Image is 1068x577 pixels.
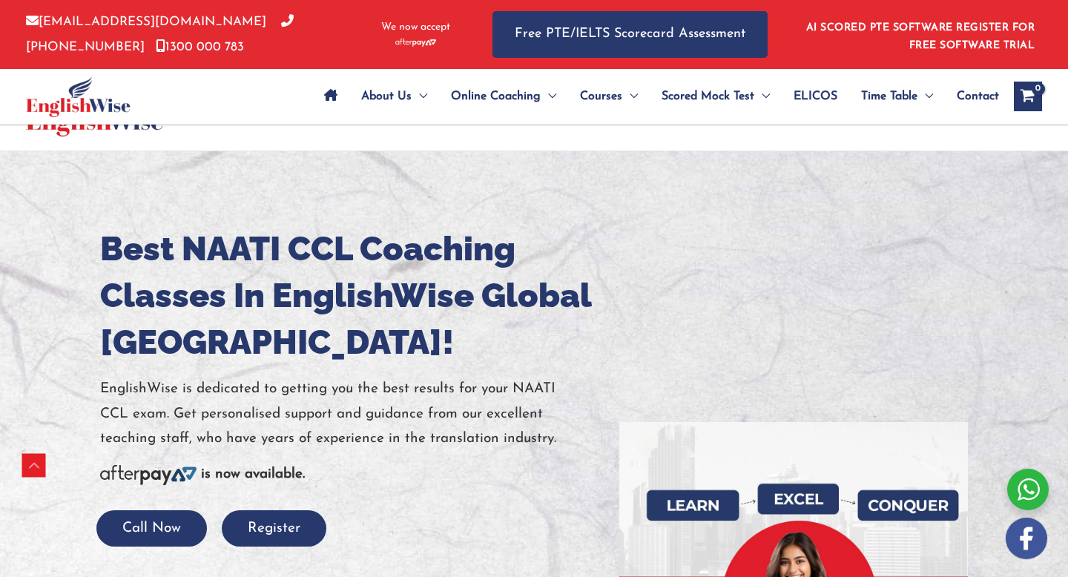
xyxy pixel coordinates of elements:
img: Afterpay-Logo [100,465,197,485]
img: white-facebook.png [1006,518,1047,559]
span: ELICOS [794,70,837,122]
span: Online Coaching [451,70,541,122]
a: CoursesMenu Toggle [568,70,650,122]
a: [PHONE_NUMBER] [26,16,294,53]
a: Call Now [96,521,207,535]
button: Register [222,510,326,547]
span: Scored Mock Test [662,70,754,122]
span: Menu Toggle [917,70,933,122]
aside: Header Widget 1 [797,10,1042,59]
a: View Shopping Cart, empty [1014,82,1042,111]
img: Afterpay-Logo [395,39,436,47]
a: [EMAIL_ADDRESS][DOMAIN_NAME] [26,16,266,28]
a: Register [222,521,326,535]
span: Contact [957,70,999,122]
span: Menu Toggle [412,70,427,122]
button: Call Now [96,510,207,547]
a: AI SCORED PTE SOFTWARE REGISTER FOR FREE SOFTWARE TRIAL [806,22,1035,51]
span: Courses [580,70,622,122]
b: is now available. [201,467,305,481]
span: Menu Toggle [622,70,638,122]
nav: Site Navigation: Main Menu [312,70,999,122]
a: Scored Mock TestMenu Toggle [650,70,782,122]
img: cropped-ew-logo [26,76,131,117]
p: EnglishWise is dedicated to getting you the best results for your NAATI CCL exam. Get personalise... [100,377,597,451]
a: Free PTE/IELTS Scorecard Assessment [492,11,768,58]
span: Time Table [861,70,917,122]
a: 1300 000 783 [156,41,244,53]
a: Contact [945,70,999,122]
span: About Us [361,70,412,122]
span: We now accept [381,20,450,35]
h1: Best NAATI CCL Coaching Classes In EnglishWise Global [GEOGRAPHIC_DATA]! [100,225,597,366]
a: ELICOS [782,70,849,122]
a: Online CoachingMenu Toggle [439,70,568,122]
a: About UsMenu Toggle [349,70,439,122]
a: Time TableMenu Toggle [849,70,945,122]
span: Menu Toggle [754,70,770,122]
span: Menu Toggle [541,70,556,122]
